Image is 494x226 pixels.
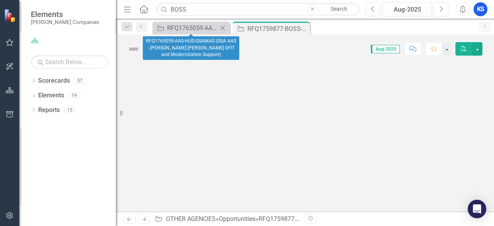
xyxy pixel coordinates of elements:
[166,215,216,223] a: OTHER AGENCIES
[167,23,218,33] div: RFQ1765059-AAS-HUD-GSAMAS (GSA AAS - [PERSON_NAME] [PERSON_NAME] GFIT and Modernization Support)
[31,19,99,25] small: [PERSON_NAME] Companies
[154,23,218,33] a: RFQ1765059-AAS-HUD-GSAMAS (GSA AAS - [PERSON_NAME] [PERSON_NAME] GFIT and Modernization Support)
[4,8,17,22] img: ClearPoint Strategy
[38,91,64,100] a: Elements
[64,107,76,113] div: 15
[320,4,358,15] a: Search
[74,78,86,84] div: 57
[474,2,487,16] button: KS
[38,106,60,115] a: Reports
[247,24,308,34] div: RFQ1759877-BOSS-HUDOIG-GSAMAS (Business Operations Support Services)
[385,5,429,14] div: Aug-2025
[156,3,360,16] input: Search ClearPoint...
[382,2,432,16] button: Aug-2025
[371,45,400,53] span: Aug-2025
[31,10,99,19] span: Elements
[143,36,239,60] div: RFQ1765059-AAS-HUD-GSAMAS (GSA AAS - [PERSON_NAME] [PERSON_NAME] GFIT and Modernization Support)
[468,200,486,218] div: Open Intercom Messenger
[127,43,140,55] img: Not Defined
[155,215,299,224] div: » »
[38,76,70,85] a: Scorecards
[68,92,80,99] div: 19
[259,215,472,223] div: RFQ1759877-BOSS-HUDOIG-GSAMAS (Business Operations Support Services)
[31,55,108,69] input: Search Below...
[219,215,255,223] a: Opportunities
